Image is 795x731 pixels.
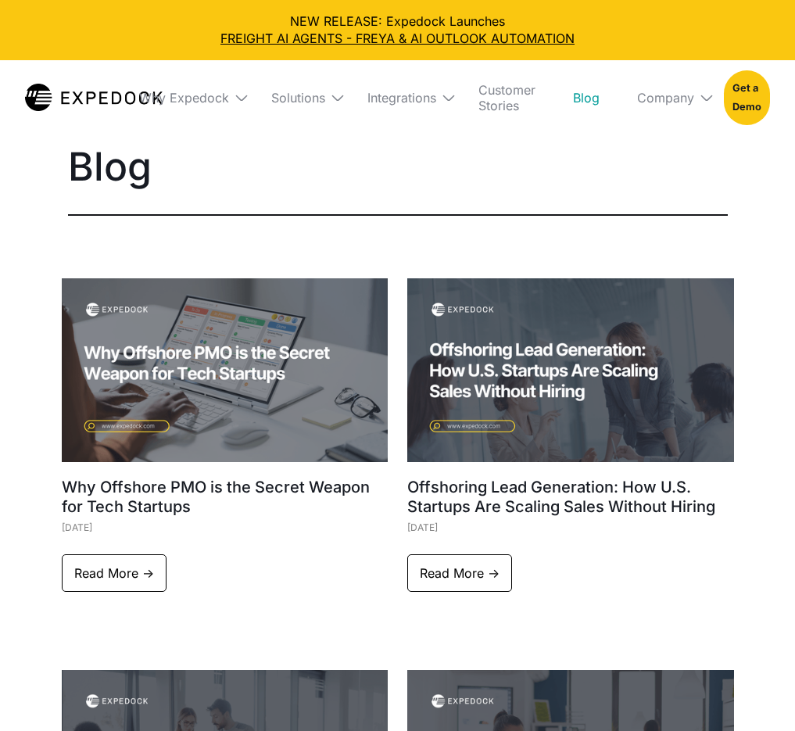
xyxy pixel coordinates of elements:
[560,60,612,135] a: Blog
[259,60,342,135] div: Solutions
[625,60,711,135] div: Company
[355,60,453,135] div: Integrations
[407,517,734,539] div: [DATE]
[62,554,167,592] a: Read More ->
[127,60,246,135] div: Why Expedock
[407,554,512,592] a: Read More ->
[139,90,229,106] div: Why Expedock
[271,90,325,106] div: Solutions
[62,517,389,539] div: [DATE]
[68,147,728,186] h1: Blog
[367,90,436,106] div: Integrations
[724,70,770,125] a: Get a Demo
[407,478,734,517] h1: Offshoring Lead Generation: How U.S. Startups Are Scaling Sales Without Hiring
[13,30,782,47] a: FREIGHT AI AGENTS - FREYA & AI OUTLOOK AUTOMATION
[13,13,782,48] div: NEW RELEASE: Expedock Launches
[637,90,694,106] div: Company
[62,478,389,517] h1: Why Offshore PMO is the Secret Weapon for Tech Startups
[466,60,548,135] a: Customer Stories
